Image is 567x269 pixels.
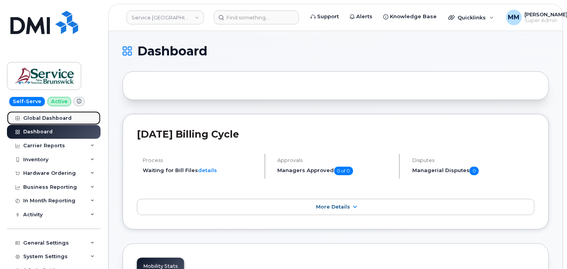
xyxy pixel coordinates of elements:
a: details [198,167,217,173]
h5: Managerial Disputes [412,167,535,175]
li: Waiting for Bill Files [143,167,258,174]
span: 0 [470,167,479,175]
h2: [DATE] Billing Cycle [137,128,535,140]
h5: Managers Approved [278,167,393,175]
span: More Details [316,204,350,210]
h4: Disputes [412,157,535,163]
h4: Approvals [278,157,393,163]
h4: Process [143,157,258,163]
span: Dashboard [137,45,207,57]
span: 0 of 0 [334,167,353,175]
